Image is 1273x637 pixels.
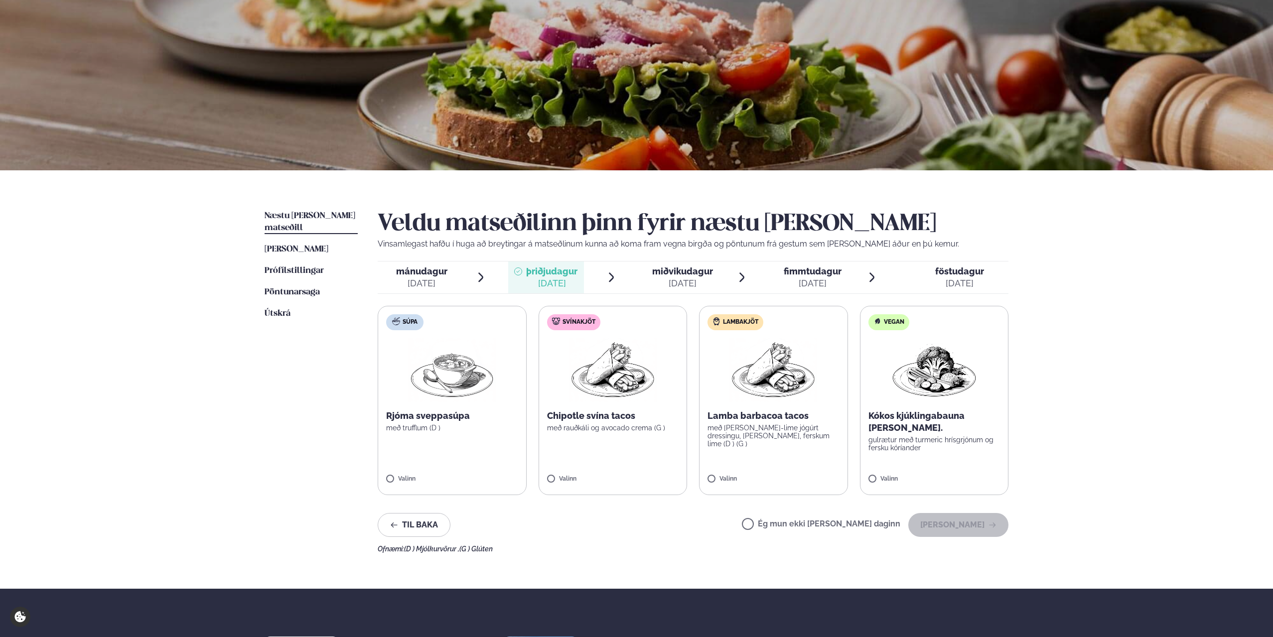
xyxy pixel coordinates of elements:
[265,244,328,255] a: [PERSON_NAME]
[396,277,447,289] div: [DATE]
[265,266,324,275] span: Prófílstillingar
[552,317,560,325] img: pork.svg
[265,212,355,232] span: Næstu [PERSON_NAME] matseðill
[723,318,758,326] span: Lambakjöt
[712,317,720,325] img: Lamb.svg
[386,424,518,432] p: með trufflum (D )
[265,309,290,318] span: Útskrá
[547,410,679,422] p: Chipotle svína tacos
[652,277,713,289] div: [DATE]
[265,308,290,320] a: Útskrá
[378,238,1008,250] p: Vinsamlegast hafðu í huga að breytingar á matseðlinum kunna að koma fram vegna birgða og pöntunum...
[265,288,320,296] span: Pöntunarsaga
[378,210,1008,238] h2: Veldu matseðilinn þinn fyrir næstu [PERSON_NAME]
[459,545,493,553] span: (G ) Glúten
[884,318,904,326] span: Vegan
[526,277,577,289] div: [DATE]
[908,513,1008,537] button: [PERSON_NAME]
[868,436,1000,452] p: gulrætur með turmeric hrísgrjónum og fersku kóríander
[378,545,1008,553] div: Ofnæmi:
[265,265,324,277] a: Prófílstillingar
[392,317,400,325] img: soup.svg
[265,210,358,234] a: Næstu [PERSON_NAME] matseðill
[707,410,840,422] p: Lamba barbacoa tacos
[729,338,817,402] img: Wraps.png
[10,607,30,627] a: Cookie settings
[404,545,459,553] span: (D ) Mjólkurvörur ,
[890,338,978,402] img: Vegan.png
[652,266,713,276] span: miðvikudagur
[784,266,842,276] span: fimmtudagur
[526,266,577,276] span: þriðjudagur
[403,318,418,326] span: Súpa
[873,317,881,325] img: Vegan.svg
[868,410,1000,434] p: Kókos kjúklingabauna [PERSON_NAME].
[396,266,447,276] span: mánudagur
[547,424,679,432] p: með rauðkáli og avocado crema (G )
[386,410,518,422] p: Rjóma sveppasúpa
[707,424,840,448] p: með [PERSON_NAME]-lime jógúrt dressingu, [PERSON_NAME], ferskum lime (D ) (G )
[935,266,984,276] span: föstudagur
[378,513,450,537] button: Til baka
[265,245,328,254] span: [PERSON_NAME]
[569,338,657,402] img: Wraps.png
[265,286,320,298] a: Pöntunarsaga
[563,318,595,326] span: Svínakjöt
[935,277,984,289] div: [DATE]
[784,277,842,289] div: [DATE]
[408,338,496,402] img: Soup.png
